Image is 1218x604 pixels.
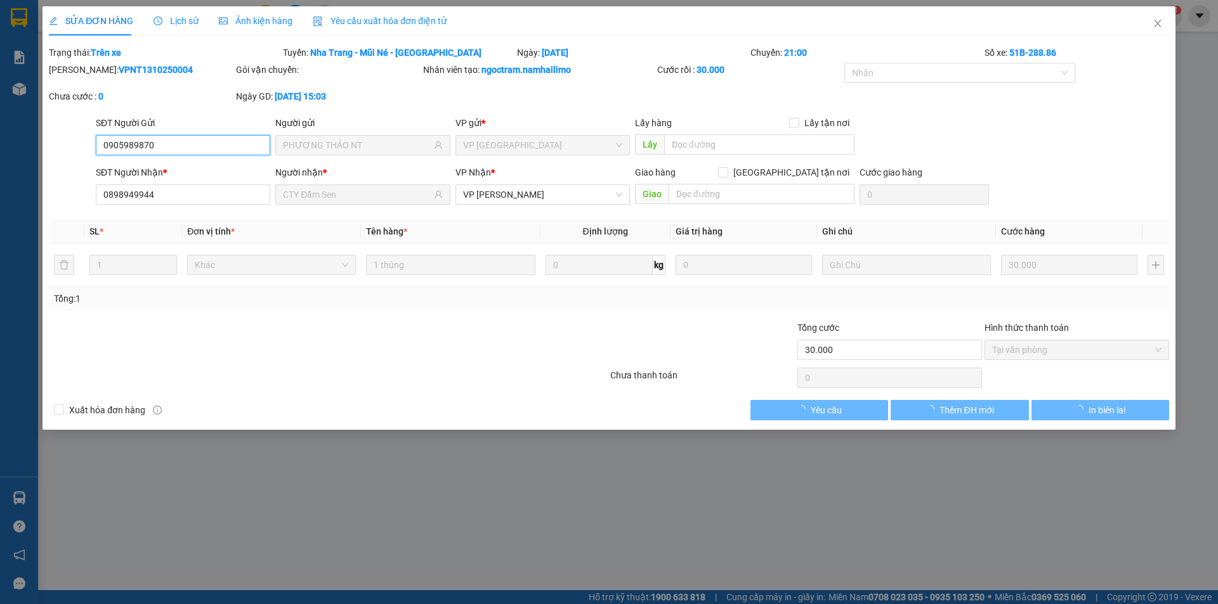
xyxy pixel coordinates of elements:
input: Tên người gửi [283,138,431,152]
span: Định lượng [583,226,628,236]
button: Close [1140,6,1175,42]
div: Gói vận chuyển: [236,63,421,77]
div: Ngày GD: [236,89,421,103]
div: Người gửi [275,116,450,130]
span: kg [653,255,665,275]
input: Ghi Chú [822,255,991,275]
span: user [434,190,443,199]
span: Tại văn phòng [992,340,1162,359]
span: Xuất hóa đơn hàng [64,403,150,417]
div: Chuyến: [749,46,983,60]
span: SỬA ĐƠN HÀNG [49,16,133,26]
div: Tuyến: [282,46,516,60]
span: Cước hàng [1001,226,1045,236]
b: Trên xe [91,48,121,58]
span: Ảnh kiện hàng [219,16,292,26]
div: SĐT Người Gửi [96,116,270,130]
input: 0 [1001,255,1137,275]
span: Giá trị hàng [676,226,723,236]
input: Dọc đường [669,184,855,204]
span: SL [89,226,100,236]
label: Hình thức thanh toán [985,323,1069,333]
span: VP Nha Trang [463,136,622,155]
button: Thêm ĐH mới [891,400,1028,420]
input: Tên người nhận [283,188,431,202]
b: [DATE] 15:03 [275,91,326,101]
button: plus [1148,255,1164,275]
b: 30.000 [697,65,724,75]
span: Yêu cầu [811,403,842,417]
div: Tổng: 1 [54,292,470,305]
span: loading [926,405,940,414]
span: Tên hàng [366,226,407,236]
input: VD: Bàn, Ghế [366,255,535,275]
b: [DATE] [542,48,568,58]
span: VP Phan Thiết [463,185,622,204]
span: [GEOGRAPHIC_DATA] tận nơi [728,165,855,179]
span: Tổng cước [797,323,839,333]
span: Lấy tận nơi [799,116,855,130]
span: Lấy hàng [635,118,672,128]
div: SĐT Người Nhận [96,165,270,179]
span: Đơn vị tính [187,226,235,236]
span: clock-circle [154,16,162,25]
div: Ngày: [516,46,750,60]
span: Khác [195,255,348,274]
button: delete [54,255,74,275]
span: Lịch sử [154,16,199,26]
span: In biên lai [1089,403,1125,417]
img: icon [313,16,323,27]
label: Cước giao hàng [860,167,922,177]
input: Cước giao hàng [860,184,989,205]
div: Số xe: [983,46,1170,60]
span: Yêu cầu xuất hóa đơn điện tử [313,16,447,26]
div: Chưa cước : [49,89,233,103]
input: 0 [676,255,812,275]
span: close [1153,18,1163,29]
span: Giao hàng [635,167,676,177]
span: Thêm ĐH mới [940,403,993,417]
button: Yêu cầu [750,400,888,420]
div: Trạng thái: [48,46,282,60]
span: user [434,141,443,150]
button: In biên lai [1031,400,1169,420]
span: loading [1075,405,1089,414]
span: Giao [635,184,669,204]
div: Người nhận [275,165,450,179]
th: Ghi chú [817,219,996,244]
span: info-circle [153,406,162,414]
div: Nhân viên tạo: [423,63,655,77]
b: 51B-288.86 [1009,48,1056,58]
span: loading [797,405,811,414]
b: 21:00 [784,48,807,58]
span: picture [219,16,228,25]
b: VPNT1310250004 [119,65,193,75]
div: Cước rồi : [657,63,842,77]
b: Nha Trang - Mũi Né - [GEOGRAPHIC_DATA] [310,48,481,58]
b: ngoctram.namhailimo [481,65,571,75]
span: VP Nhận [455,167,491,177]
span: Lấy [635,134,664,155]
div: VP gửi [455,116,630,130]
span: edit [49,16,58,25]
div: [PERSON_NAME]: [49,63,233,77]
input: Dọc đường [664,134,855,155]
b: 0 [98,91,103,101]
div: Chưa thanh toán [609,368,796,390]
